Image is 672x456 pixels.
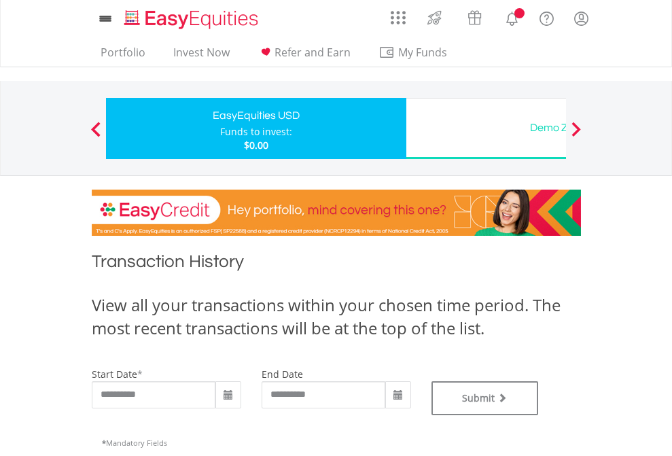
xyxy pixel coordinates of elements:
div: EasyEquities USD [114,106,398,125]
a: Vouchers [455,3,495,29]
a: Notifications [495,3,529,31]
img: grid-menu-icon.svg [391,10,406,25]
button: Previous [82,128,109,142]
button: Next [563,128,590,142]
a: AppsGrid [382,3,414,25]
a: My Profile [564,3,599,33]
span: Mandatory Fields [102,438,167,448]
a: Invest Now [168,46,235,67]
label: start date [92,368,137,381]
label: end date [262,368,303,381]
img: EasyCredit Promotion Banner [92,190,581,236]
img: EasyEquities_Logo.png [122,8,264,31]
button: Submit [431,381,539,415]
h1: Transaction History [92,249,581,280]
div: View all your transactions within your chosen time period. The most recent transactions will be a... [92,294,581,340]
img: thrive-v2.svg [423,7,446,29]
a: FAQ's and Support [529,3,564,31]
span: Refer and Earn [275,45,351,60]
div: Funds to invest: [220,125,292,139]
span: My Funds [378,43,467,61]
span: $0.00 [244,139,268,152]
a: Home page [119,3,264,31]
a: Refer and Earn [252,46,356,67]
img: vouchers-v2.svg [463,7,486,29]
a: Portfolio [95,46,151,67]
